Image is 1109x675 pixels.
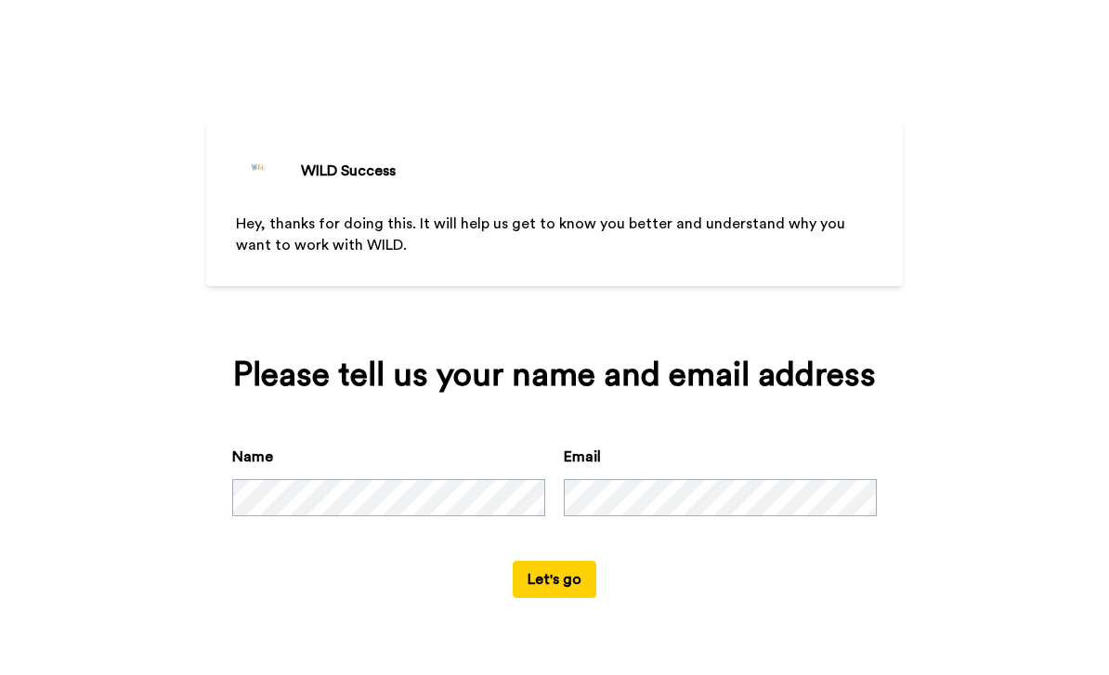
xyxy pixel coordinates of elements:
[564,446,601,468] label: Email
[232,357,877,394] div: Please tell us your name and email address
[301,160,396,182] div: WILD Success
[513,561,596,598] button: Let's go
[232,446,273,468] label: Name
[236,216,849,253] span: Hey, thanks for doing this. It will help us get to know you better and understand why you want to...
